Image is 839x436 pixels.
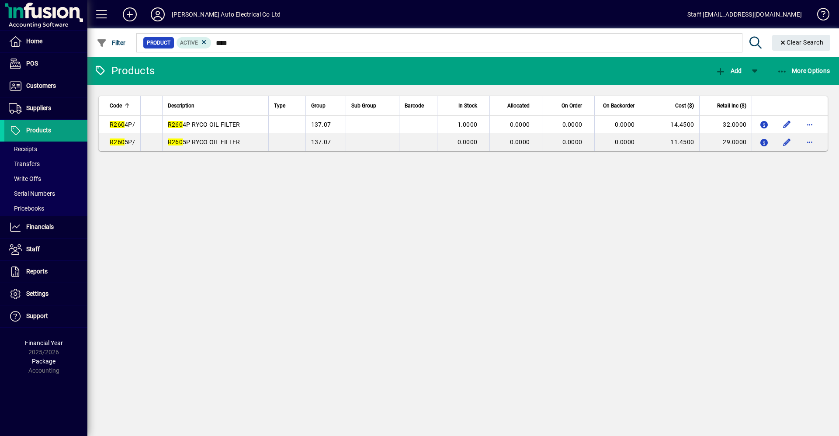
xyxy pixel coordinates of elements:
[351,101,376,111] span: Sub Group
[507,101,530,111] span: Allocated
[647,133,699,151] td: 11.4500
[772,35,831,51] button: Clear
[311,101,341,111] div: Group
[775,63,832,79] button: More Options
[675,101,694,111] span: Cost ($)
[405,101,432,111] div: Barcode
[4,75,87,97] a: Customers
[717,101,746,111] span: Retail Inc ($)
[9,190,55,197] span: Serial Numbers
[780,118,794,131] button: Edit
[26,38,42,45] span: Home
[699,133,752,151] td: 29.0000
[600,101,642,111] div: On Backorder
[4,239,87,260] a: Staff
[94,35,128,51] button: Filter
[495,101,537,111] div: Allocated
[4,283,87,305] a: Settings
[144,7,172,22] button: Profile
[4,305,87,327] a: Support
[147,38,170,47] span: Product
[562,101,582,111] span: On Order
[615,121,635,128] span: 0.0000
[168,121,240,128] span: 4P RYCO OIL FILTER
[110,101,135,111] div: Code
[687,7,802,21] div: Staff [EMAIL_ADDRESS][DOMAIN_NAME]
[562,121,582,128] span: 0.0000
[110,138,135,145] span: 5P/
[615,138,635,145] span: 0.0000
[26,82,56,89] span: Customers
[647,116,699,133] td: 14.4500
[274,101,300,111] div: Type
[458,121,478,128] span: 1.0000
[168,101,194,111] span: Description
[9,145,37,152] span: Receipts
[110,101,122,111] span: Code
[458,138,478,145] span: 0.0000
[26,104,51,111] span: Suppliers
[97,39,126,46] span: Filter
[110,121,135,128] span: 4P/
[26,246,40,253] span: Staff
[4,201,87,216] a: Pricebooks
[4,216,87,238] a: Financials
[25,339,63,346] span: Financial Year
[32,358,55,365] span: Package
[351,101,394,111] div: Sub Group
[311,138,331,145] span: 137.07
[311,121,331,128] span: 137.07
[4,97,87,119] a: Suppliers
[168,101,263,111] div: Description
[168,138,240,145] span: 5P RYCO OIL FILTER
[777,67,830,74] span: More Options
[110,138,125,145] em: R260
[803,135,817,149] button: More options
[510,121,530,128] span: 0.0000
[9,160,40,167] span: Transfers
[26,223,54,230] span: Financials
[110,121,125,128] em: R260
[26,312,48,319] span: Support
[180,40,198,46] span: Active
[26,290,49,297] span: Settings
[4,171,87,186] a: Write Offs
[116,7,144,22] button: Add
[274,101,285,111] span: Type
[562,138,582,145] span: 0.0000
[4,261,87,283] a: Reports
[26,60,38,67] span: POS
[779,39,824,46] span: Clear Search
[803,118,817,131] button: More options
[9,205,44,212] span: Pricebooks
[4,31,87,52] a: Home
[811,2,828,30] a: Knowledge Base
[713,63,744,79] button: Add
[405,101,424,111] span: Barcode
[548,101,590,111] div: On Order
[699,116,752,133] td: 32.0000
[168,138,183,145] em: R260
[4,156,87,171] a: Transfers
[4,186,87,201] a: Serial Numbers
[9,175,41,182] span: Write Offs
[443,101,485,111] div: In Stock
[26,268,48,275] span: Reports
[603,101,634,111] span: On Backorder
[311,101,326,111] span: Group
[458,101,477,111] span: In Stock
[4,53,87,75] a: POS
[26,127,51,134] span: Products
[510,138,530,145] span: 0.0000
[780,135,794,149] button: Edit
[715,67,742,74] span: Add
[94,64,155,78] div: Products
[4,142,87,156] a: Receipts
[168,121,183,128] em: R260
[172,7,281,21] div: [PERSON_NAME] Auto Electrical Co Ltd
[177,37,211,48] mat-chip: Activation Status: Active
